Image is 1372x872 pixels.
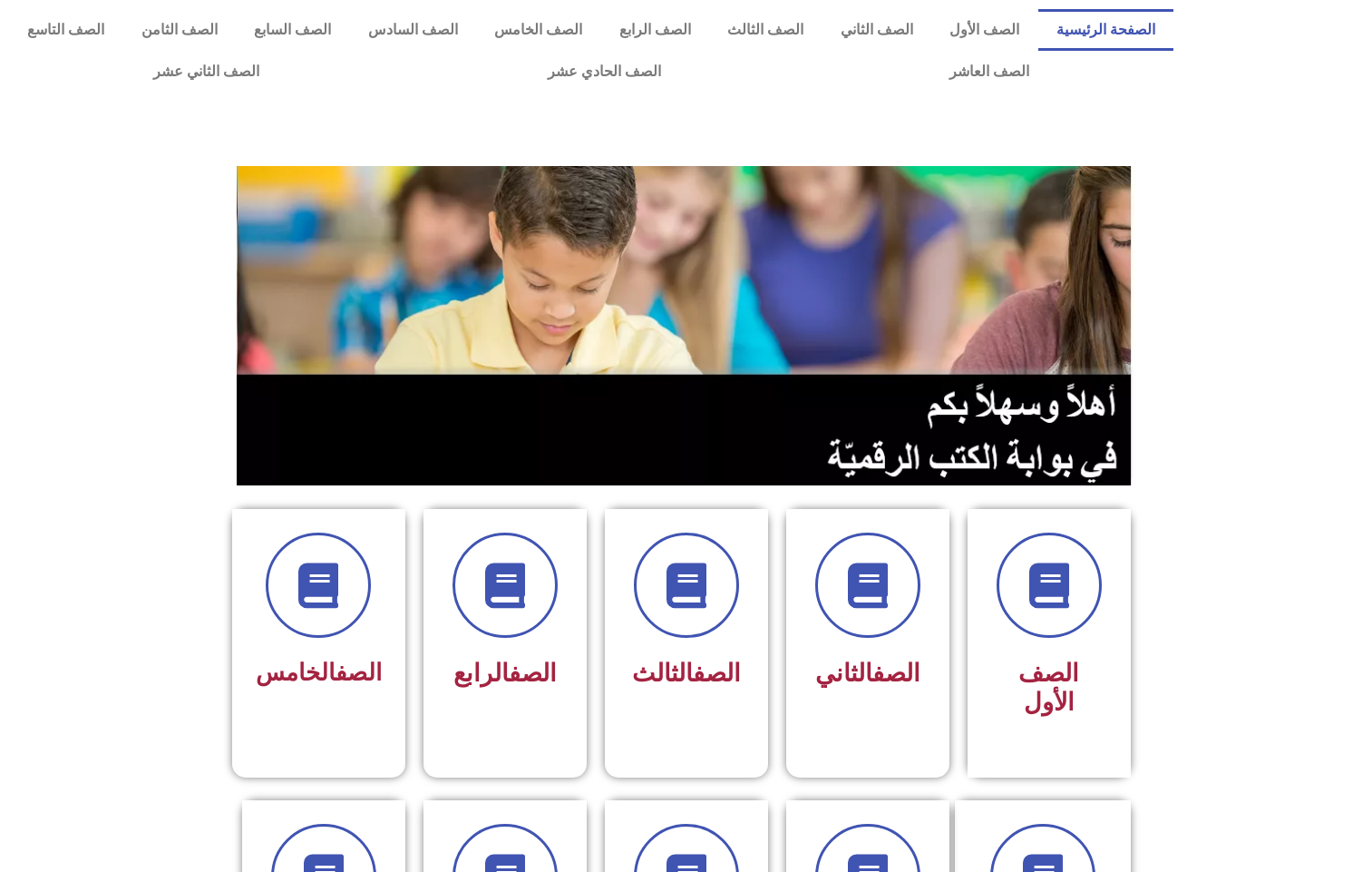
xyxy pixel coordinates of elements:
[476,9,601,51] a: الصف الخامس
[9,9,123,51] a: الصف التاسع
[1018,659,1079,717] span: الصف الأول
[256,659,382,686] span: الخامس
[236,9,350,51] a: الصف السابع
[805,51,1173,93] a: الصف العاشر
[822,9,932,51] a: الصف الثاني
[1038,9,1174,51] a: الصفحة الرئيسية
[872,659,920,688] a: الصف
[815,659,920,688] span: الثاني
[601,9,710,51] a: الصف الرابع
[336,659,382,686] a: الصف
[404,51,805,93] a: الصف الحادي عشر
[931,9,1038,51] a: الصف الأول
[709,9,822,51] a: الصف الثالث
[509,659,557,688] a: الصف
[9,51,404,93] a: الصف الثاني عشر
[453,659,557,688] span: الرابع
[693,659,741,688] a: الصف
[632,659,741,688] span: الثالث
[350,9,477,51] a: الصف السادس
[123,9,237,51] a: الصف الثامن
